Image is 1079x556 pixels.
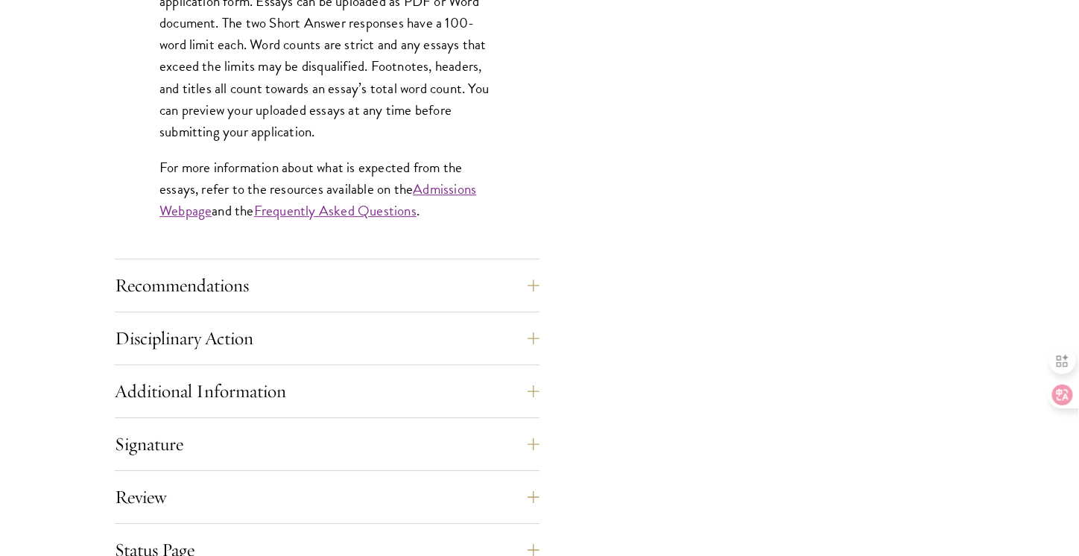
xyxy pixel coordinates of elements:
[159,157,495,221] p: For more information about what is expected from the essays, refer to the resources available on ...
[115,373,539,409] button: Additional Information
[115,320,539,356] button: Disciplinary Action
[115,268,539,303] button: Recommendations
[159,178,476,221] a: Admissions Webpage
[254,200,417,221] a: Frequently Asked Questions
[115,479,539,515] button: Review
[115,426,539,462] button: Signature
